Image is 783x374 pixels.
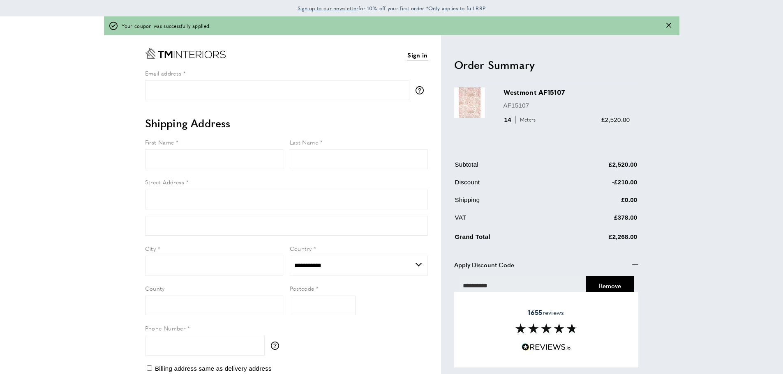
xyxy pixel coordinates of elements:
[454,57,638,72] h2: Order Summary
[455,177,556,193] td: Discount
[122,22,211,30] span: Your coupon was successfully applied.
[455,160,556,176] td: Subtotal
[145,244,156,252] span: City
[145,48,226,59] a: Go to Home page
[145,284,165,292] span: County
[298,5,359,12] span: Sign up to our newsletter
[557,177,637,193] td: -£210.00
[599,281,621,290] span: Cancel Coupon
[454,260,514,270] span: Apply Discount Code
[515,116,538,124] span: Meters
[504,115,539,125] div: 14
[454,87,485,118] img: Westmont AF15107
[271,342,283,350] button: More information
[504,101,630,110] p: AF15107
[601,116,630,123] span: £2,520.00
[557,230,637,248] td: £2,268.00
[455,213,556,229] td: VAT
[145,138,174,146] span: First Name
[145,69,182,77] span: Email address
[586,276,634,296] button: Cancel Coupon
[522,343,571,351] img: Reviews.io 5 stars
[145,116,428,131] h2: Shipping Address
[557,213,637,229] td: £378.00
[504,87,630,97] h3: Westmont AF15107
[298,4,359,12] a: Sign up to our newsletter
[528,307,542,317] strong: 1655
[290,284,314,292] span: Postcode
[407,50,427,60] a: Sign in
[147,365,152,371] input: Billing address same as delivery address
[557,160,637,176] td: £2,520.00
[298,5,486,12] span: for 10% off your first order *Only applies to full RRP
[416,86,428,94] button: More information
[290,138,319,146] span: Last Name
[145,178,185,186] span: Street Address
[455,195,556,211] td: Shipping
[557,195,637,211] td: £0.00
[528,308,564,317] span: reviews
[515,324,577,333] img: Reviews section
[145,324,186,332] span: Phone Number
[666,22,671,30] button: Close message
[290,244,312,252] span: Country
[455,230,556,248] td: Grand Total
[155,365,272,372] span: Billing address same as delivery address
